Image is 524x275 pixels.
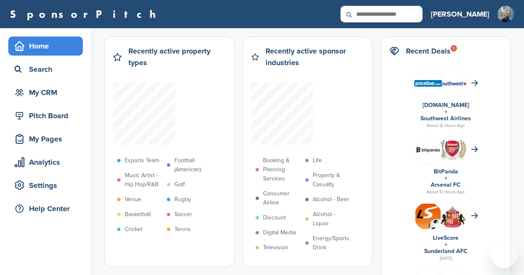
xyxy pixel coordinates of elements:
[439,204,466,228] img: Open uri20141112 64162 1q58x9c?1415807470
[439,81,466,85] img: Southwest airlines logo 2014.svg
[12,62,83,77] div: Search
[414,80,442,87] img: Data
[414,139,442,160] img: Bitpanda7084
[8,153,83,172] a: Analytics
[125,171,163,189] p: Music Artist - Hip Hop/R&B
[444,175,447,182] a: +
[8,176,83,195] a: Settings
[414,202,442,230] img: Livescore
[431,181,461,188] a: Arsenal FC
[12,39,83,54] div: Home
[128,45,226,68] h2: Recently active property types
[423,102,469,109] a: [DOMAIN_NAME]
[444,108,447,115] a: +
[389,188,502,196] div: About 12 Hours Ago
[431,5,489,23] a: [PERSON_NAME]
[313,210,351,228] p: Alcohol - Liquor
[263,213,286,222] p: Discount
[125,195,141,204] p: Venue
[8,37,83,56] a: Home
[406,45,451,57] h2: Recent Deals
[125,210,151,219] p: Basketball
[10,9,161,19] a: SponsorPitch
[125,225,142,234] p: Cricket
[420,115,471,122] a: Southwest Airlines
[12,85,83,100] div: My CRM
[12,178,83,193] div: Settings
[174,225,191,234] p: Tennis
[174,180,185,189] p: Golf
[491,242,517,268] iframe: Button to launch messaging window
[313,171,351,189] p: Property & Casualty
[434,168,458,175] a: BitPanda
[313,234,351,252] p: Energy/Sports Drink
[8,199,83,218] a: Help Center
[313,156,322,165] p: Life
[444,241,447,248] a: +
[424,248,468,255] a: Sunderland AFC
[8,129,83,148] a: My Pages
[497,6,514,27] img: Atp 2599
[439,140,466,160] img: Open uri20141112 64162 vhlk61?1415807597
[8,83,83,102] a: My CRM
[174,195,191,204] p: Rugby
[313,195,349,204] p: Alcohol - Beer
[263,156,301,183] p: Booking & Planning Services
[389,122,502,129] div: About 12 Hours Ago
[431,8,489,20] h3: [PERSON_NAME]
[263,228,296,237] p: Digital Media
[433,234,459,241] a: LiveScore
[12,131,83,146] div: My Pages
[8,60,83,79] a: Search
[125,156,159,165] p: Esports Team
[389,255,502,262] div: [DATE]
[12,155,83,170] div: Analytics
[12,108,83,123] div: Pitch Board
[174,210,192,219] p: Soccer
[12,201,83,216] div: Help Center
[263,189,301,207] p: Consumer Airline
[174,156,212,174] p: Football (American)
[263,243,288,252] p: Television
[266,45,364,68] h2: Recently active sponsor industries
[451,45,457,51] div: 12
[8,106,83,125] a: Pitch Board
